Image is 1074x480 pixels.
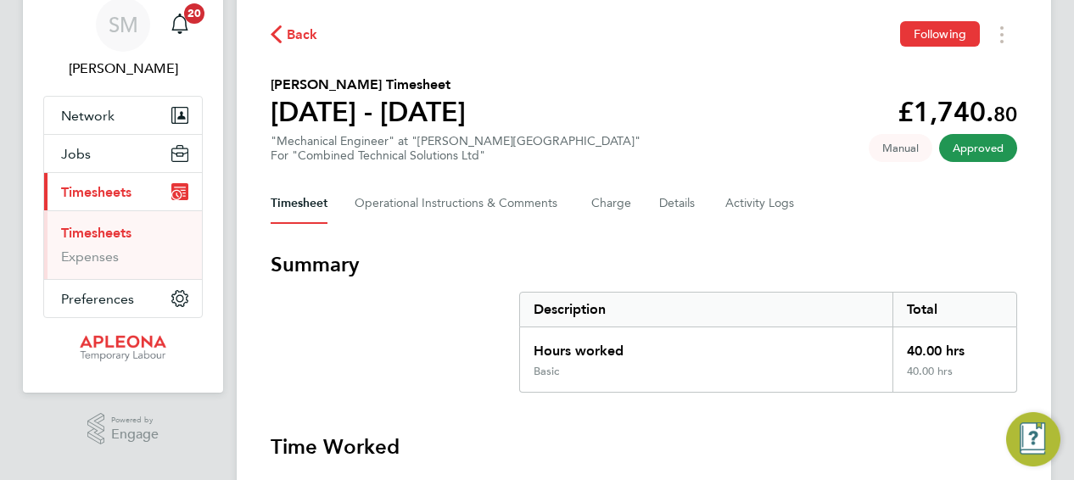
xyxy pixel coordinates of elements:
[939,134,1017,162] span: This timesheet has been approved.
[44,135,202,172] button: Jobs
[61,184,131,200] span: Timesheets
[61,291,134,307] span: Preferences
[892,327,1016,365] div: 40.00 hrs
[914,26,966,42] span: Following
[271,24,318,45] button: Back
[61,248,119,265] a: Expenses
[44,210,202,279] div: Timesheets
[43,335,203,362] a: Go to home page
[271,433,1017,460] h3: Time Worked
[43,59,203,79] span: Shaun Morrison
[271,95,466,129] h1: [DATE] - [DATE]
[61,225,131,241] a: Timesheets
[869,134,932,162] span: This timesheet was manually created.
[898,96,1017,128] app-decimal: £1,740.
[892,293,1016,327] div: Total
[44,173,202,210] button: Timesheets
[271,75,466,95] h2: [PERSON_NAME] Timesheet
[44,97,202,134] button: Network
[725,183,797,224] button: Activity Logs
[1006,412,1060,466] button: Engage Resource Center
[519,292,1017,393] div: Summary
[287,25,318,45] span: Back
[271,183,327,224] button: Timesheet
[355,183,564,224] button: Operational Instructions & Comments
[111,427,159,442] span: Engage
[271,148,640,163] div: For "Combined Technical Solutions Ltd"
[993,102,1017,126] span: 80
[271,134,640,163] div: "Mechanical Engineer" at "[PERSON_NAME][GEOGRAPHIC_DATA]"
[184,3,204,24] span: 20
[892,365,1016,392] div: 40.00 hrs
[987,21,1017,47] button: Timesheets Menu
[271,251,1017,278] h3: Summary
[61,146,91,162] span: Jobs
[534,365,559,378] div: Basic
[659,183,698,224] button: Details
[109,14,138,36] span: SM
[111,413,159,427] span: Powered by
[900,21,980,47] button: Following
[80,335,166,362] img: apleona-logo-retina.png
[44,280,202,317] button: Preferences
[520,293,892,327] div: Description
[591,183,632,224] button: Charge
[61,108,115,124] span: Network
[87,413,159,445] a: Powered byEngage
[520,327,892,365] div: Hours worked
